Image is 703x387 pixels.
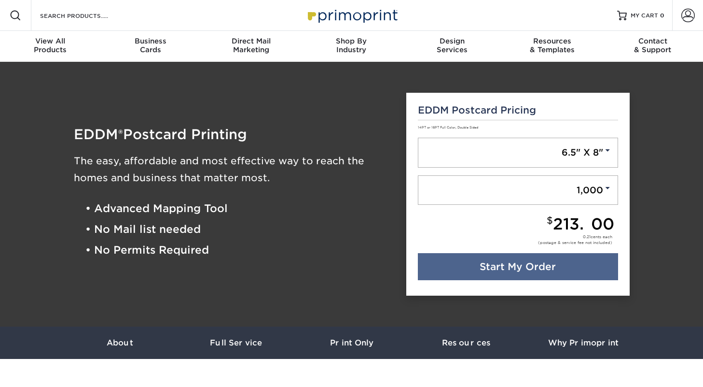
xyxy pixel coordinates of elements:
div: Marketing [201,37,301,54]
h5: EDDM Postcard Pricing [418,104,618,116]
a: Contact& Support [603,31,703,62]
li: • Advanced Mapping Tool [85,198,392,219]
h3: Why Primoprint [525,338,641,347]
small: $ [547,215,553,226]
h3: Resources [410,338,525,347]
span: MY CART [631,12,658,20]
span: 213.00 [553,215,614,233]
a: 6.5" X 8" [418,138,618,168]
div: Industry [301,37,401,54]
a: Why Primoprint [525,327,641,359]
h1: EDDM Postcard Printing [74,128,392,141]
span: Design [402,37,502,45]
li: • No Mail list needed [85,219,392,240]
h3: The easy, affordable and most effective way to reach the homes and business that matter most. [74,153,392,186]
span: 0 [660,12,664,19]
a: Print Only [294,327,410,359]
small: 14PT or 16PT Full Color, Double Sided [418,126,478,129]
span: Resources [502,37,603,45]
div: cents each (postage & service fee not included) [538,234,612,245]
a: Resources& Templates [502,31,603,62]
span: ® [118,127,123,141]
h3: Full Service [178,338,294,347]
input: SEARCH PRODUCTS..... [39,10,133,21]
a: Full Service [178,327,294,359]
span: 0.21 [583,234,591,239]
div: Cards [100,37,201,54]
div: & Templates [502,37,603,54]
a: Direct MailMarketing [201,31,301,62]
h3: Print Only [294,338,410,347]
div: Services [402,37,502,54]
a: Resources [410,327,525,359]
a: DesignServices [402,31,502,62]
h3: About [62,338,178,347]
span: Shop By [301,37,401,45]
a: BusinessCards [100,31,201,62]
a: 1,000 [418,175,618,205]
a: About [62,327,178,359]
li: • No Permits Required [85,240,392,261]
img: Primoprint [303,5,400,26]
div: & Support [603,37,703,54]
span: Contact [603,37,703,45]
span: Business [100,37,201,45]
a: Shop ByIndustry [301,31,401,62]
a: Start My Order [418,253,618,280]
span: Direct Mail [201,37,301,45]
